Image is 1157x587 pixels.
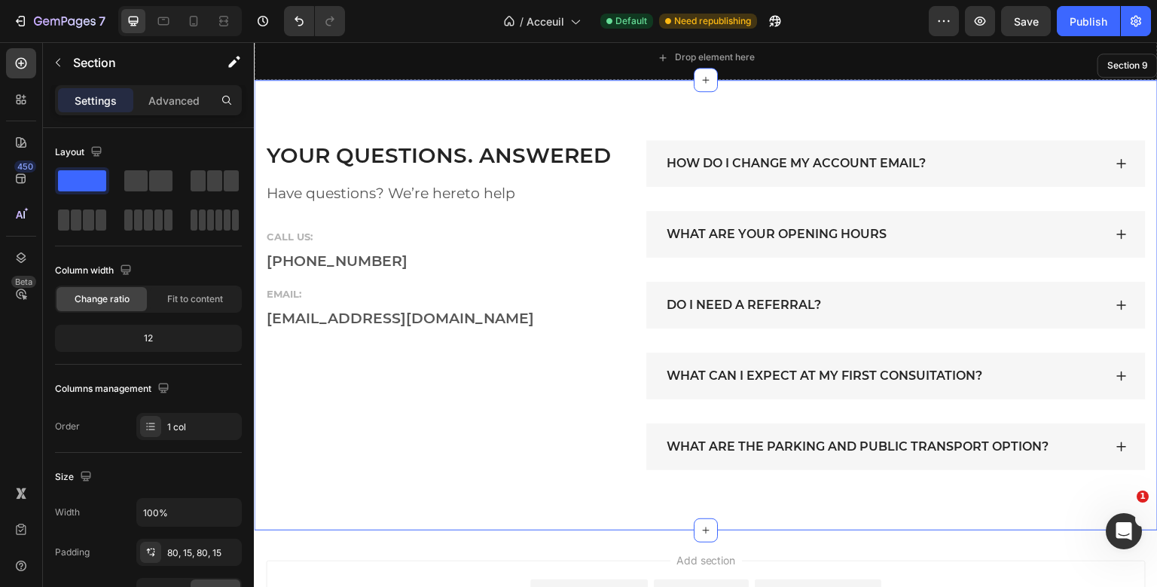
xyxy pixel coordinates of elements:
[615,14,647,28] span: Default
[850,17,897,30] div: Section 9
[1070,14,1107,29] div: Publish
[14,161,36,173] div: 450
[55,546,90,559] div: Padding
[55,142,105,163] div: Layout
[411,252,569,274] div: DO I NEED A REFERRAL?
[11,276,36,288] div: Beta
[167,292,223,306] span: Fit to content
[75,292,130,306] span: Change ratio
[518,544,610,560] div: Add blank section
[55,261,135,281] div: Column width
[137,499,241,526] input: Auto
[75,93,117,109] p: Settings
[411,393,797,416] div: WHAT ARE THE PARKING AND PUBLIC TRANSPORT OPTION?
[6,6,112,36] button: 7
[55,379,172,399] div: Columns management
[527,14,564,29] span: Acceuil
[1057,6,1120,36] button: Publish
[1001,6,1051,36] button: Save
[73,54,197,72] p: Section
[58,328,239,349] div: 12
[411,181,635,203] div: WHAT ARE YOUR OPENING HOURS
[55,506,80,519] div: Width
[167,420,238,434] div: 1 col
[1106,513,1142,549] iframe: Intercom live chat
[520,14,524,29] span: /
[167,546,238,560] div: 80, 15, 80, 15
[411,110,674,133] div: HOW DO I CHANGE MY ACCOUNT EMAIL?
[417,510,488,526] span: Add section
[674,14,751,28] span: Need republishing
[290,544,381,560] div: Choose templates
[55,420,80,433] div: Order
[1014,15,1039,28] span: Save
[55,467,95,488] div: Size
[408,544,487,560] div: Generate layout
[1137,491,1149,503] span: 1
[284,6,345,36] div: Undo/Redo
[148,93,200,109] p: Advanced
[99,12,105,30] p: 7
[254,42,1157,587] iframe: Design area
[411,323,731,345] div: WHAT CAN I EXPECT AT MY FIRST CONSUITATION?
